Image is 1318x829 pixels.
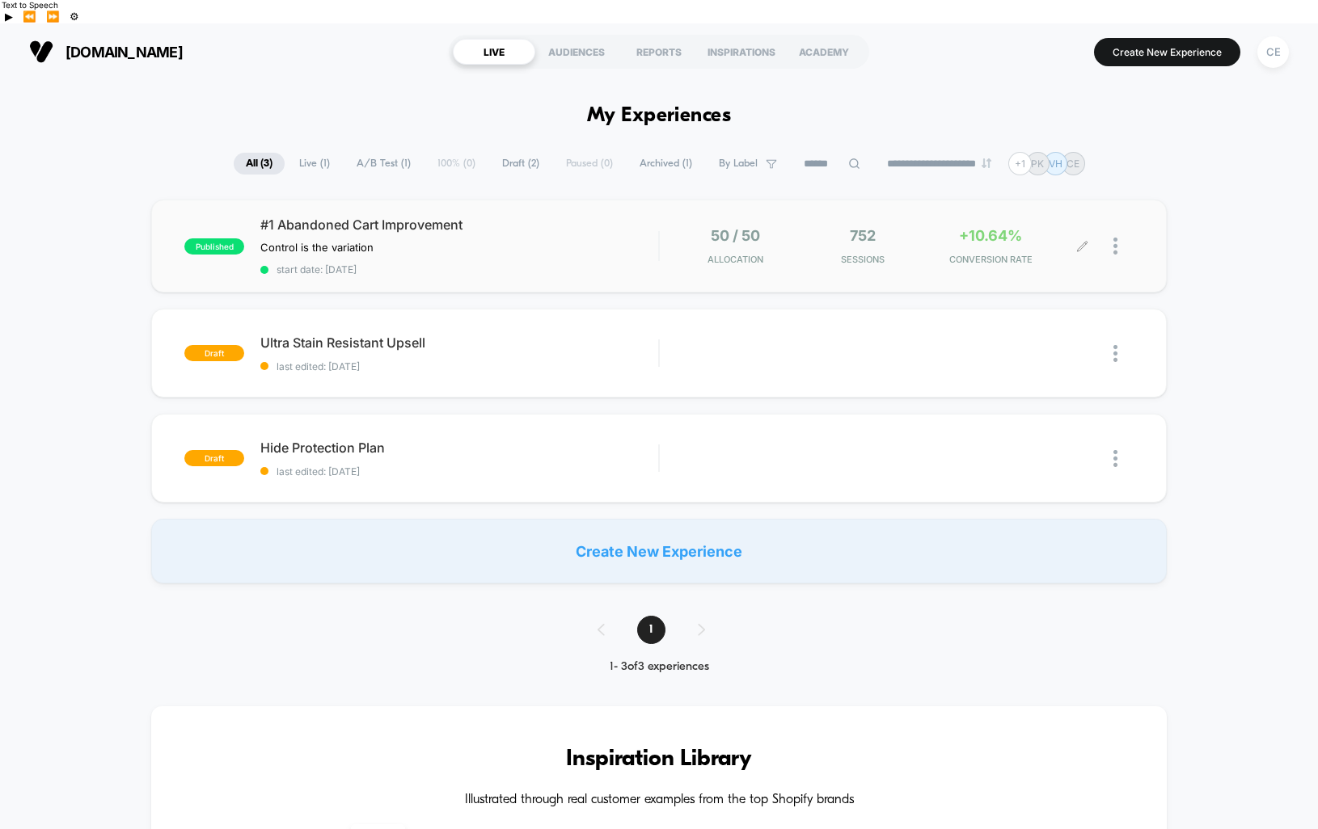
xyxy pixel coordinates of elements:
span: All ( 3 ) [234,153,285,175]
div: ACADEMY [783,39,865,65]
button: Create New Experience [1094,38,1240,66]
span: Sessions [804,254,923,265]
span: Draft ( 2 ) [490,153,551,175]
span: Ultra Stain Resistant Upsell [260,335,658,351]
span: #1 Abandoned Cart Improvement [260,217,658,233]
div: CE [1257,36,1289,68]
button: [DOMAIN_NAME] [24,39,188,65]
span: Hide Protection Plan [260,440,658,456]
img: close [1113,238,1117,255]
span: start date: [DATE] [260,263,658,276]
p: CE [1067,158,1079,170]
div: INSPIRATIONS [700,39,783,65]
h1: My Experiences [587,104,732,128]
span: +10.64% [959,227,1022,244]
span: last edited: [DATE] [260,360,658,372]
span: By Label [719,158,758,170]
span: [DOMAIN_NAME] [65,44,183,61]
img: close [1113,450,1117,467]
span: Live ( 1 ) [287,153,342,175]
h3: Inspiration Library [200,747,1117,772]
span: 50 / 50 [711,227,760,244]
span: A/B Test ( 1 ) [344,153,423,175]
div: + 1 [1008,152,1032,175]
span: draft [184,345,244,361]
img: Visually logo [29,40,53,64]
div: 1 - 3 of 3 experiences [581,660,737,674]
span: CONVERSION RATE [931,254,1050,265]
h4: Illustrated through real customer examples from the top Shopify brands [200,793,1117,808]
div: Create New Experience [151,519,1166,583]
p: VH [1049,158,1062,170]
button: Forward [41,10,65,23]
span: draft [184,450,244,466]
button: Previous [18,10,41,23]
span: Allocation [708,254,763,265]
button: CE [1253,36,1294,69]
div: AUDIENCES [535,39,618,65]
span: last edited: [DATE] [260,465,658,478]
span: Archived ( 1 ) [627,153,704,175]
div: LIVE [453,39,535,65]
button: Settings [65,10,84,23]
img: close [1113,345,1117,362]
img: end [982,158,991,168]
span: 1 [637,616,665,644]
div: REPORTS [618,39,700,65]
span: published [184,238,244,255]
p: PK [1031,158,1044,170]
span: 752 [850,227,876,244]
span: Control is the variation [260,241,374,254]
